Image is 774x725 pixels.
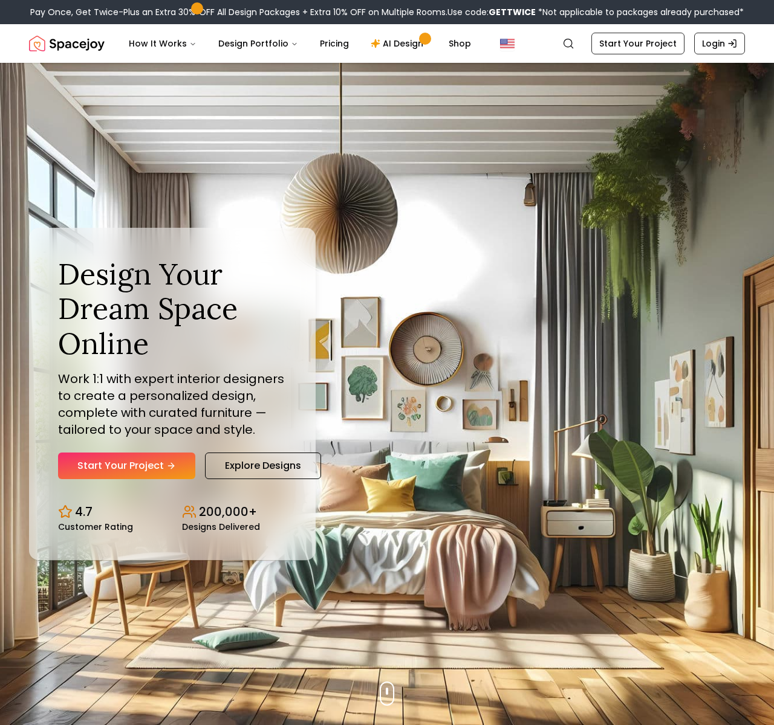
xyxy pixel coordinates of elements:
[536,6,744,18] span: *Not applicable to packages already purchased*
[591,33,685,54] a: Start Your Project
[29,31,105,56] img: Spacejoy Logo
[205,453,321,479] a: Explore Designs
[29,31,105,56] a: Spacejoy
[58,257,287,361] h1: Design Your Dream Space Online
[182,523,260,531] small: Designs Delivered
[500,36,515,51] img: United States
[119,31,481,56] nav: Main
[209,31,308,56] button: Design Portfolio
[310,31,359,56] a: Pricing
[361,31,437,56] a: AI Design
[58,370,287,438] p: Work 1:1 with expert interior designers to create a personalized design, complete with curated fu...
[119,31,206,56] button: How It Works
[489,6,536,18] b: GETTWICE
[30,6,744,18] div: Pay Once, Get Twice-Plus an Extra 30% OFF All Design Packages + Extra 10% OFF on Multiple Rooms.
[58,453,195,479] a: Start Your Project
[75,503,93,520] p: 4.7
[58,523,133,531] small: Customer Rating
[439,31,481,56] a: Shop
[447,6,536,18] span: Use code:
[29,24,745,63] nav: Global
[694,33,745,54] a: Login
[58,494,287,531] div: Design stats
[199,503,257,520] p: 200,000+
